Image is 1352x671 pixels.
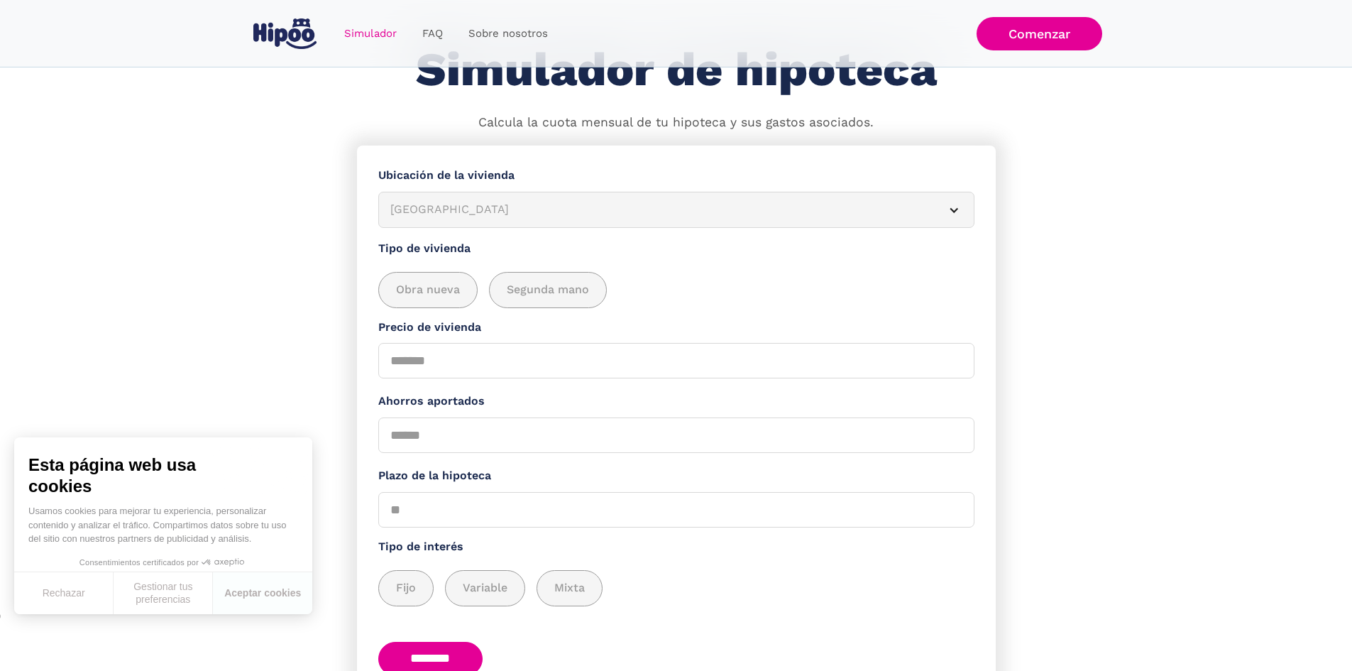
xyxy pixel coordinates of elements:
[378,467,974,485] label: Plazo de la hipoteca
[463,579,507,597] span: Variable
[378,272,974,308] div: add_description_here
[378,167,974,185] label: Ubicación de la vivienda
[378,319,974,337] label: Precio de vivienda
[251,13,320,55] a: home
[396,281,460,299] span: Obra nueva
[977,17,1102,50] a: Comenzar
[331,20,410,48] a: Simulador
[396,579,416,597] span: Fijo
[378,192,974,228] article: [GEOGRAPHIC_DATA]
[410,20,456,48] a: FAQ
[378,570,974,606] div: add_description_here
[390,201,928,219] div: [GEOGRAPHIC_DATA]
[378,393,974,410] label: Ahorros aportados
[378,538,974,556] label: Tipo de interés
[416,44,937,96] h1: Simulador de hipoteca
[507,281,589,299] span: Segunda mano
[378,240,974,258] label: Tipo de vivienda
[456,20,561,48] a: Sobre nosotros
[478,114,874,132] p: Calcula la cuota mensual de tu hipoteca y sus gastos asociados.
[554,579,585,597] span: Mixta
